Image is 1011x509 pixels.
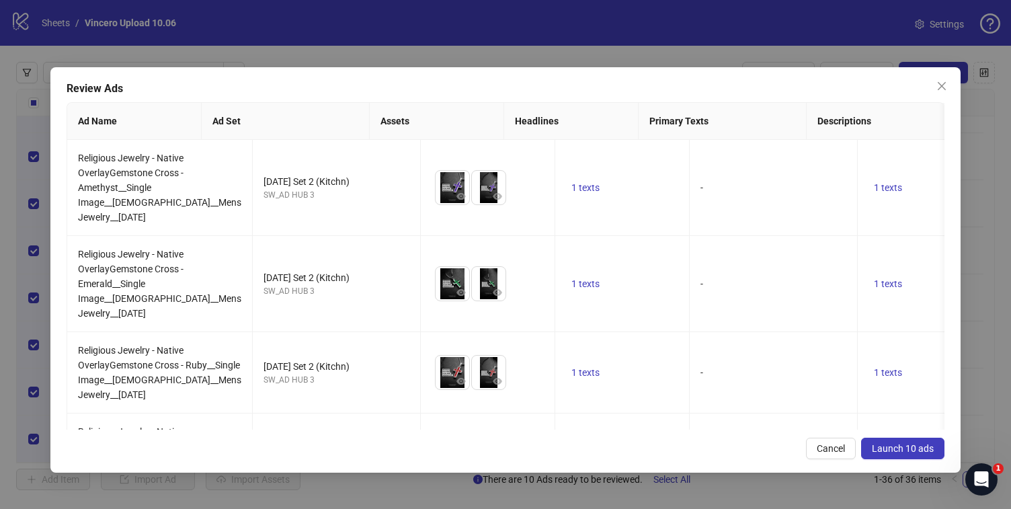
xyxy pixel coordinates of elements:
[936,81,947,91] span: close
[571,182,600,193] span: 1 texts
[264,174,409,189] div: [DATE] Set 2 (Kitchn)
[965,463,998,496] iframe: Intercom live chat
[436,356,469,389] img: Asset 1
[874,278,902,289] span: 1 texts
[493,192,502,201] span: eye
[78,426,241,496] span: Religious Jewelry - Native OverlayGemstone Cross - Sapphire__Single Image__[DEMOGRAPHIC_DATA]__Me...
[489,373,505,389] button: Preview
[493,288,502,297] span: eye
[472,356,505,389] img: Asset 2
[874,182,902,193] span: 1 texts
[78,345,241,400] span: Religious Jewelry - Native OverlayGemstone Cross - Ruby__Single Image__[DEMOGRAPHIC_DATA]__Mens J...
[566,180,605,196] button: 1 texts
[453,284,469,301] button: Preview
[493,377,502,386] span: eye
[453,188,469,204] button: Preview
[456,377,466,386] span: eye
[436,171,469,204] img: Asset 1
[264,270,409,285] div: [DATE] Set 2 (Kitchn)
[861,438,944,459] button: Launch 10 ads
[700,182,703,193] span: -
[472,171,505,204] img: Asset 2
[868,364,907,381] button: 1 texts
[489,284,505,301] button: Preview
[436,267,469,301] img: Asset 1
[566,276,605,292] button: 1 texts
[571,367,600,378] span: 1 texts
[489,188,505,204] button: Preview
[872,443,934,454] span: Launch 10 ads
[817,443,845,454] span: Cancel
[264,359,409,374] div: [DATE] Set 2 (Kitchn)
[931,75,953,97] button: Close
[571,278,600,289] span: 1 texts
[264,189,409,202] div: SW_AD HUB 3
[700,278,703,289] span: -
[264,285,409,298] div: SW_AD HUB 3
[566,364,605,381] button: 1 texts
[472,267,505,301] img: Asset 2
[456,192,466,201] span: eye
[67,103,202,140] th: Ad Name
[806,438,856,459] button: Cancel
[868,276,907,292] button: 1 texts
[874,367,902,378] span: 1 texts
[456,288,466,297] span: eye
[78,153,241,223] span: Religious Jewelry - Native OverlayGemstone Cross - Amethyst__Single Image__[DEMOGRAPHIC_DATA]__Me...
[700,367,703,378] span: -
[453,373,469,389] button: Preview
[264,374,409,387] div: SW_AD HUB 3
[807,103,975,140] th: Descriptions
[868,180,907,196] button: 1 texts
[202,103,370,140] th: Ad Set
[993,463,1004,474] span: 1
[78,249,241,319] span: Religious Jewelry - Native OverlayGemstone Cross - Emerald__Single Image__[DEMOGRAPHIC_DATA]__Men...
[67,81,944,97] div: Review Ads
[504,103,639,140] th: Headlines
[370,103,504,140] th: Assets
[639,103,807,140] th: Primary Texts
